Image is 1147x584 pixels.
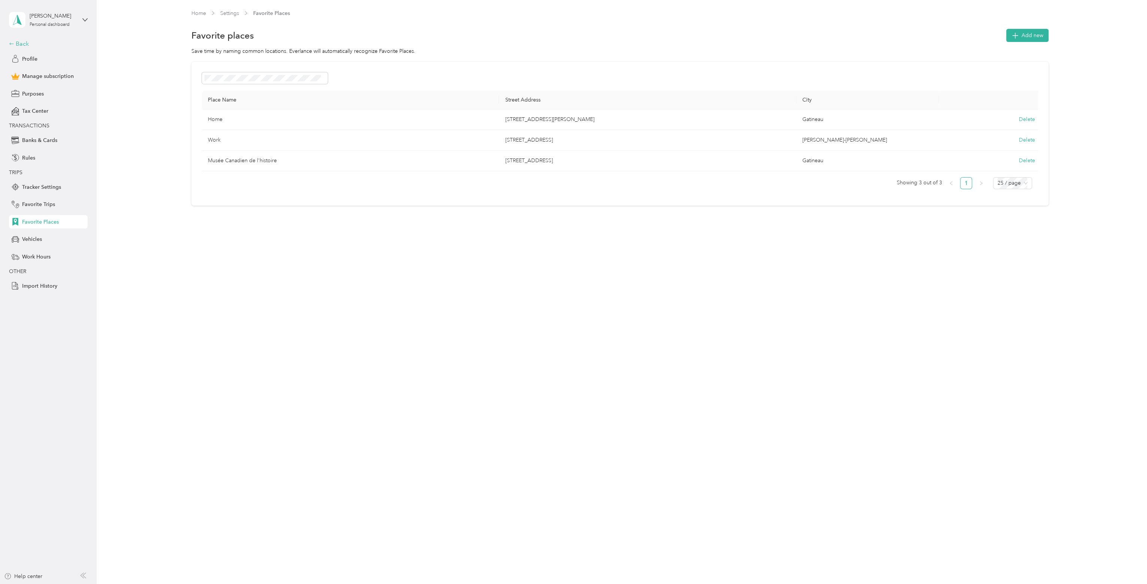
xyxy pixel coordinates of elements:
[1022,31,1043,39] span: Add new
[499,91,796,109] th: Street Address
[202,91,499,109] th: Place Name
[499,109,796,130] td: 10 Rue Joe-Archambault, Gatineau
[202,151,499,171] td: Musée Canadien de l'histoire
[945,177,957,189] button: left
[499,151,796,171] td: 100 Rue Laurier
[9,268,26,275] span: OTHER
[191,31,254,39] h1: Favorite places
[9,169,22,176] span: TRIPS
[1105,542,1147,584] iframe: Everlance-gr Chat Button Frame
[998,178,1028,189] span: 25 / page
[897,177,942,188] span: Showing 3 out of 3
[191,47,1048,55] div: Save time by naming common locations. Everlance will automatically recognize Favorite Places.
[9,39,84,48] div: Back
[9,122,49,129] span: TRANSACTIONS
[945,177,957,189] li: Previous Page
[796,109,939,130] td: Gatineau
[22,107,48,115] span: Tax Center
[796,91,939,109] th: City
[30,12,76,20] div: [PERSON_NAME]
[30,22,70,27] div: Personal dashboard
[202,130,499,151] td: Work
[1019,136,1035,144] button: Delete
[1006,29,1048,42] button: Add new
[979,181,983,185] span: right
[22,235,42,243] span: Vehicles
[4,572,42,580] button: Help center
[1019,157,1035,164] button: Delete
[202,109,499,130] td: Home
[960,178,972,189] a: 1
[220,10,239,16] a: Settings
[1019,115,1035,123] button: Delete
[191,10,206,16] a: Home
[796,130,939,151] td: Aylmer-Lucerne-Deschenes
[960,177,972,189] li: 1
[975,177,987,189] button: right
[22,253,51,261] span: Work Hours
[22,55,37,63] span: Profile
[22,282,57,290] span: Import History
[949,181,953,185] span: left
[993,177,1032,189] div: Page Size
[796,151,939,171] td: Gatineau
[22,183,61,191] span: Tracker Settings
[975,177,987,189] li: Next Page
[22,90,44,98] span: Purposes
[499,130,796,151] td: 620 Rue De Vernon
[22,72,74,80] span: Manage subscription
[22,200,55,208] span: Favorite Trips
[253,9,290,17] span: Favorite Places
[22,218,59,226] span: Favorite Places
[22,136,57,144] span: Banks & Cards
[22,154,35,162] span: Rules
